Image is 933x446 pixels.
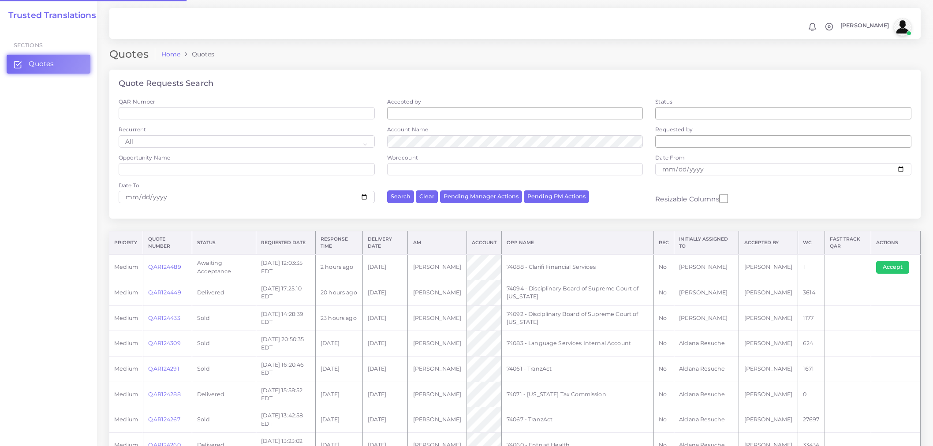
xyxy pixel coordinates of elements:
[798,305,825,331] td: 1177
[408,382,466,407] td: [PERSON_NAME]
[315,231,362,254] th: Response Time
[408,356,466,382] td: [PERSON_NAME]
[109,48,155,61] h2: Quotes
[876,261,909,273] button: Accept
[143,231,192,254] th: Quote Number
[408,331,466,357] td: [PERSON_NAME]
[114,340,138,346] span: medium
[114,391,138,398] span: medium
[148,365,179,372] a: QAR124291
[653,254,674,280] td: No
[655,126,693,133] label: Requested by
[894,18,911,36] img: avatar
[501,280,653,305] td: 74094 - Disciplinary Board of Supreme Court of [US_STATE]
[180,50,214,59] li: Quotes
[29,59,54,69] span: Quotes
[7,55,90,73] a: Quotes
[524,190,589,203] button: Pending PM Actions
[192,280,256,305] td: Delivered
[192,305,256,331] td: Sold
[315,407,362,433] td: [DATE]
[362,280,408,305] td: [DATE]
[315,331,362,357] td: [DATE]
[840,23,889,29] span: [PERSON_NAME]
[362,231,408,254] th: Delivery Date
[501,356,653,382] td: 74061 - TranzAct
[739,231,798,254] th: Accepted by
[653,331,674,357] td: No
[256,382,316,407] td: [DATE] 15:58:52 EDT
[119,182,139,189] label: Date To
[192,254,256,280] td: Awaiting Acceptance
[674,254,739,280] td: [PERSON_NAME]
[362,331,408,357] td: [DATE]
[256,254,316,280] td: [DATE] 12:03:35 EDT
[655,193,728,204] label: Resizable Columns
[739,407,798,433] td: [PERSON_NAME]
[192,356,256,382] td: Sold
[315,254,362,280] td: 2 hours ago
[466,231,501,254] th: Account
[655,98,672,105] label: Status
[655,154,685,161] label: Date From
[148,340,180,346] a: QAR124309
[148,391,180,398] a: QAR124288
[192,231,256,254] th: Status
[315,305,362,331] td: 23 hours ago
[362,382,408,407] td: [DATE]
[362,407,408,433] td: [DATE]
[119,79,213,89] h4: Quote Requests Search
[2,11,96,21] a: Trusted Translations
[739,331,798,357] td: [PERSON_NAME]
[387,98,422,105] label: Accepted by
[739,280,798,305] td: [PERSON_NAME]
[739,305,798,331] td: [PERSON_NAME]
[148,315,180,321] a: QAR124433
[362,305,408,331] td: [DATE]
[674,305,739,331] td: [PERSON_NAME]
[148,416,180,423] a: QAR124267
[871,231,920,254] th: Actions
[674,382,739,407] td: Aldana Resuche
[256,407,316,433] td: [DATE] 13:42:58 EDT
[119,126,146,133] label: Recurrent
[501,305,653,331] td: 74092 - Disciplinary Board of Supreme Court of [US_STATE]
[256,331,316,357] td: [DATE] 20:50:35 EDT
[408,254,466,280] td: [PERSON_NAME]
[114,264,138,270] span: medium
[387,154,418,161] label: Wordcount
[109,231,143,254] th: Priority
[114,289,138,296] span: medium
[315,356,362,382] td: [DATE]
[798,254,825,280] td: 1
[719,193,728,204] input: Resizable Columns
[440,190,522,203] button: Pending Manager Actions
[416,190,438,203] button: Clear
[114,315,138,321] span: medium
[408,231,466,254] th: AM
[315,280,362,305] td: 20 hours ago
[119,98,155,105] label: QAR Number
[114,416,138,423] span: medium
[148,289,181,296] a: QAR124449
[256,231,316,254] th: Requested Date
[362,254,408,280] td: [DATE]
[653,407,674,433] td: No
[653,382,674,407] td: No
[798,382,825,407] td: 0
[674,231,739,254] th: Initially Assigned to
[739,356,798,382] td: [PERSON_NAME]
[315,382,362,407] td: [DATE]
[798,331,825,357] td: 624
[798,231,825,254] th: WC
[653,280,674,305] td: No
[501,382,653,407] td: 74071 - [US_STATE] Tax Commission
[148,264,181,270] a: QAR124489
[674,331,739,357] td: Aldana Resuche
[674,356,739,382] td: Aldana Resuche
[256,305,316,331] td: [DATE] 14:28:39 EDT
[192,382,256,407] td: Delivered
[501,407,653,433] td: 74067 - TranzAct
[114,365,138,372] span: medium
